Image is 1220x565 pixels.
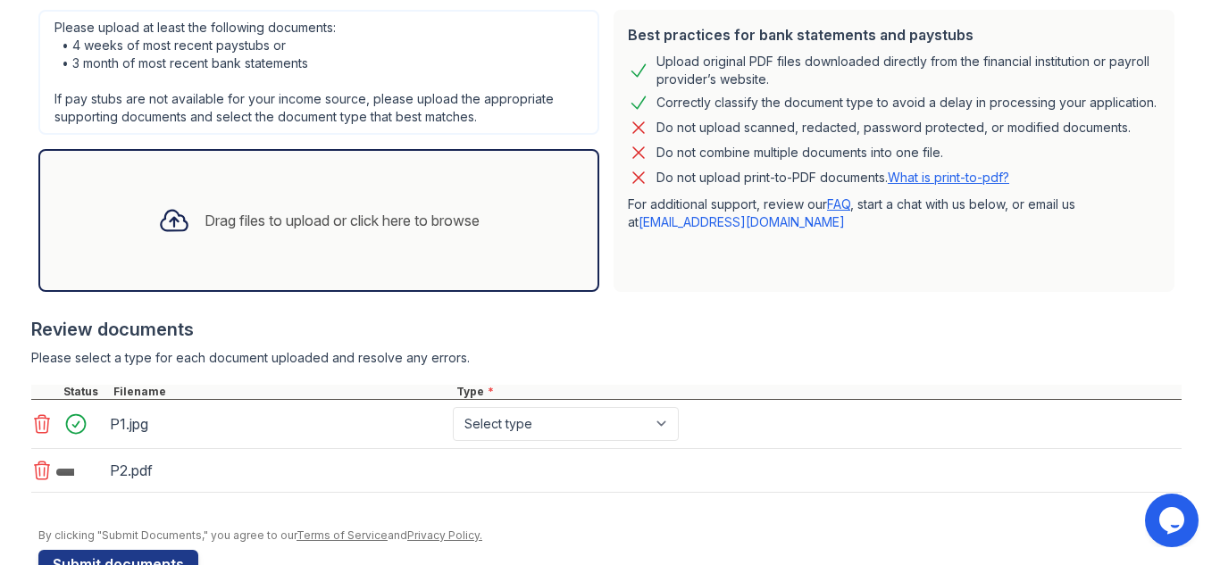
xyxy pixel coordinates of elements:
[628,24,1160,46] div: Best practices for bank statements and paystubs
[827,196,850,212] a: FAQ
[60,385,110,399] div: Status
[31,349,1182,367] div: Please select a type for each document uploaded and resolve any errors.
[110,410,446,438] div: P1.jpg
[656,117,1131,138] div: Do not upload scanned, redacted, password protected, or modified documents.
[407,528,482,542] a: Privacy Policy.
[205,210,480,231] div: Drag files to upload or click here to browse
[31,317,1182,342] div: Review documents
[628,195,1160,231] p: For additional support, review our , start a chat with us below, or email us at
[656,53,1160,88] div: Upload original PDF files downloaded directly from the financial institution or payroll provider’...
[38,10,599,135] div: Please upload at least the following documents: • 4 weeks of most recent paystubs or • 3 month of...
[639,214,845,229] a: [EMAIL_ADDRESS][DOMAIN_NAME]
[38,528,1182,543] div: By clicking "Submit Documents," you agree to our and
[888,170,1009,185] a: What is print-to-pdf?
[656,169,1009,187] p: Do not upload print-to-PDF documents.
[656,92,1157,113] div: Correctly classify the document type to avoid a delay in processing your application.
[110,456,446,485] div: P2.pdf
[1145,494,1202,547] iframe: chat widget
[656,142,943,163] div: Do not combine multiple documents into one file.
[297,528,388,542] a: Terms of Service
[453,385,1182,399] div: Type
[110,385,453,399] div: Filename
